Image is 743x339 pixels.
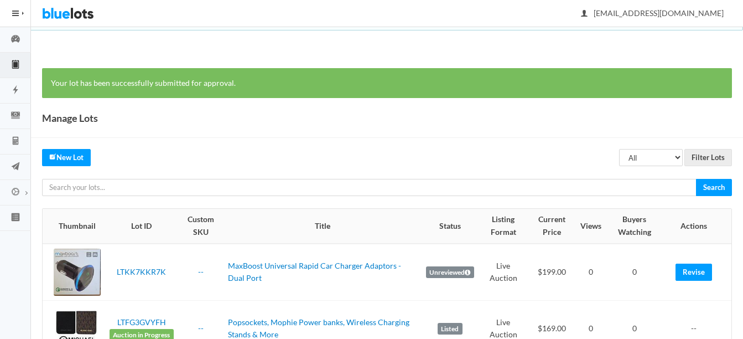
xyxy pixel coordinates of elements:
[117,267,166,276] a: LTKK7KKR7K
[224,209,422,243] th: Title
[426,266,474,279] label: Unreviewed
[663,209,731,243] th: Actions
[479,244,528,301] td: Live Auction
[42,110,98,126] h1: Manage Lots
[42,179,697,196] input: Search your lots...
[422,209,479,243] th: Status
[696,179,732,196] input: Search
[684,149,732,166] input: Filter Lots
[528,209,576,243] th: Current Price
[117,317,166,327] a: LTFG3GVYFH
[228,261,401,283] a: MaxBoost Universal Rapid Car Charger Adaptors - Dual Port
[581,8,724,18] span: [EMAIL_ADDRESS][DOMAIN_NAME]
[606,209,663,243] th: Buyers Watching
[198,267,204,276] a: --
[576,244,606,301] td: 0
[42,149,91,166] a: createNew Lot
[178,209,224,243] th: Custom SKU
[576,209,606,243] th: Views
[606,244,663,301] td: 0
[43,209,105,243] th: Thumbnail
[198,323,204,333] a: --
[51,77,723,90] p: Your lot has been successfully submitted for approval.
[479,209,528,243] th: Listing Format
[676,264,712,281] a: Revise
[528,244,576,301] td: $199.00
[105,209,178,243] th: Lot ID
[49,153,56,160] ion-icon: create
[438,323,463,335] label: Listed
[579,9,590,19] ion-icon: person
